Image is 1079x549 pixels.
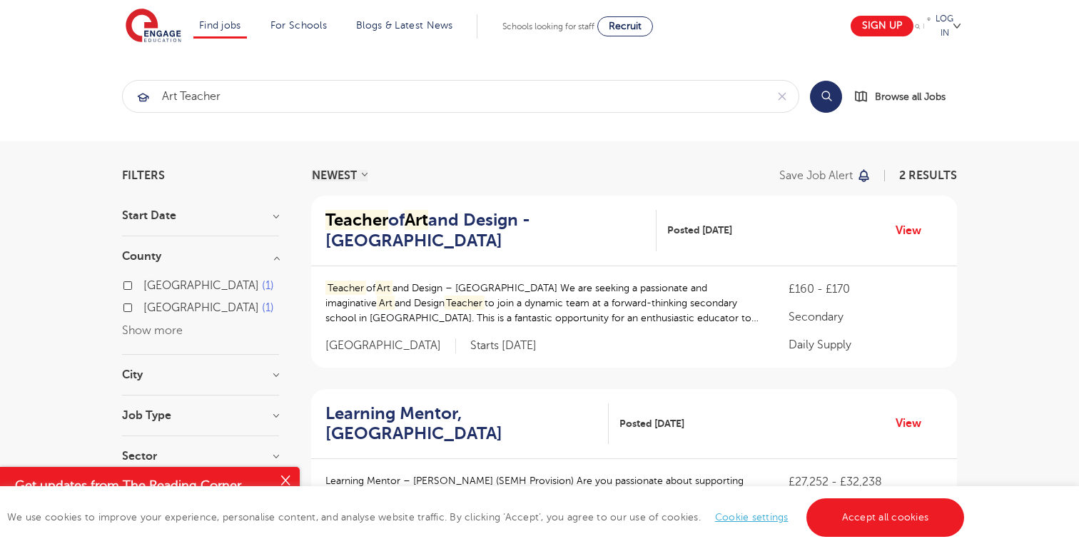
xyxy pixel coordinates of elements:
button: Show more [122,324,183,337]
input: [GEOGRAPHIC_DATA] 1 [143,279,153,288]
span: Recruit [609,21,642,31]
a: Cookie settings [715,512,789,523]
h4: Get updates from The Reading Corner [15,477,270,495]
span: [GEOGRAPHIC_DATA] [143,279,259,292]
span: 1 [262,301,274,314]
div: Submit [122,80,799,113]
mark: Teacher [325,210,388,230]
h3: Job Type [122,410,279,421]
h3: Start Date [122,210,279,221]
a: Recruit [597,16,653,36]
mark: Teacher [325,281,366,296]
span: Filters [122,170,165,181]
mark: Teacher [445,296,485,311]
button: Close [271,467,300,495]
h3: Sector [122,450,279,462]
p: £160 - £170 [789,281,943,298]
a: TeacherofArtand Design - [GEOGRAPHIC_DATA] [325,210,657,251]
p: Learning Mentor – [PERSON_NAME] (SEMH Provision) Are you passionate about supporting children who... [325,473,760,518]
span: We use cookies to improve your experience, personalise content, and analyse website traffic. By c... [7,512,968,523]
span: 1 [262,279,274,292]
img: Engage Education [126,9,181,44]
input: Submit [123,81,766,112]
span: Schools looking for staff [502,21,594,31]
input: [GEOGRAPHIC_DATA] 1 [143,301,153,311]
a: Blogs & Latest News [356,20,453,31]
p: Starts [DATE] [470,338,537,353]
p: Daily Supply [789,336,943,353]
button: LOG IN [931,11,953,41]
a: View [896,221,932,240]
button: Save job alert [779,170,871,181]
a: Learning Mentor, [GEOGRAPHIC_DATA] [325,403,609,445]
mark: Art [377,296,395,311]
span: Browse all Jobs [875,89,946,105]
button: Search [810,81,842,113]
h2: of and Design - [GEOGRAPHIC_DATA] [325,210,645,251]
p: Save job alert [779,170,853,181]
a: Accept all cookies [806,498,965,537]
a: Sign up [851,16,913,36]
mark: Art [375,281,393,296]
p: Secondary [789,308,943,326]
p: £27,252 - £32,238 [789,473,943,490]
h3: City [122,369,279,381]
h3: County [122,251,279,262]
a: Browse all Jobs [853,89,957,105]
span: 2 RESULTS [899,169,957,182]
a: For Schools [270,20,327,31]
mark: Art [405,210,428,230]
a: Find jobs [199,20,241,31]
a: View [896,414,932,433]
button: Clear [766,81,799,112]
p: of and Design – [GEOGRAPHIC_DATA] We are seeking a passionate and imaginative and Design to join ... [325,281,760,326]
h2: Learning Mentor, [GEOGRAPHIC_DATA] [325,403,597,445]
span: [GEOGRAPHIC_DATA] [143,301,259,314]
span: Posted [DATE] [667,223,732,238]
span: [GEOGRAPHIC_DATA] [325,338,456,353]
span: Posted [DATE] [619,416,684,431]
